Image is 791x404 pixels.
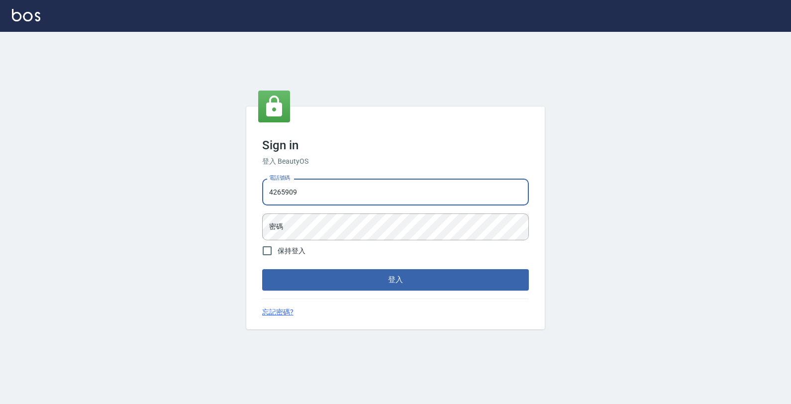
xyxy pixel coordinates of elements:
h3: Sign in [262,138,529,152]
img: Logo [12,9,40,21]
span: 保持登入 [278,246,305,256]
h6: 登入 BeautyOS [262,156,529,167]
button: 登入 [262,269,529,290]
label: 電話號碼 [269,174,290,182]
a: 忘記密碼? [262,307,294,317]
